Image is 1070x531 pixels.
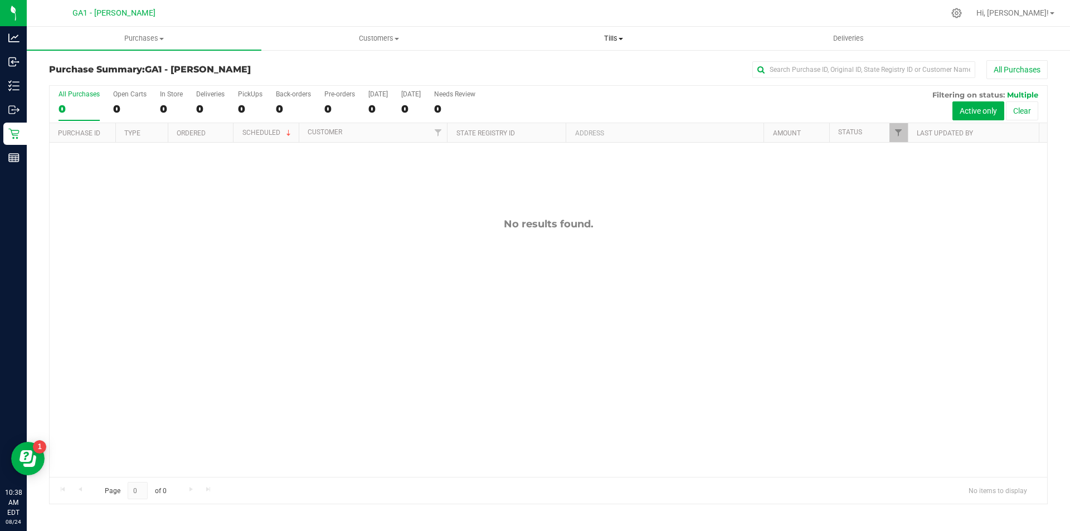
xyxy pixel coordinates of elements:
[324,103,355,115] div: 0
[27,27,261,50] a: Purchases
[160,103,183,115] div: 0
[497,33,730,43] span: Tills
[27,33,261,43] span: Purchases
[917,129,973,137] a: Last Updated By
[50,218,1047,230] div: No results found.
[950,8,964,18] div: Manage settings
[434,103,475,115] div: 0
[308,128,342,136] a: Customer
[113,103,147,115] div: 0
[889,123,908,142] a: Filter
[496,27,731,50] a: Tills
[196,103,225,115] div: 0
[429,123,447,142] a: Filter
[11,442,45,475] iframe: Resource center
[731,27,966,50] a: Deliveries
[276,103,311,115] div: 0
[324,90,355,98] div: Pre-orders
[124,129,140,137] a: Type
[49,65,382,75] h3: Purchase Summary:
[368,103,388,115] div: 0
[5,488,22,518] p: 10:38 AM EDT
[276,90,311,98] div: Back-orders
[5,518,22,526] p: 08/24
[262,33,495,43] span: Customers
[838,128,862,136] a: Status
[72,8,155,18] span: GA1 - [PERSON_NAME]
[434,90,475,98] div: Needs Review
[8,104,20,115] inline-svg: Outbound
[960,482,1036,499] span: No items to display
[145,64,251,75] span: GA1 - [PERSON_NAME]
[401,90,421,98] div: [DATE]
[261,27,496,50] a: Customers
[8,32,20,43] inline-svg: Analytics
[986,60,1048,79] button: All Purchases
[8,152,20,163] inline-svg: Reports
[566,123,763,143] th: Address
[238,90,262,98] div: PickUps
[8,80,20,91] inline-svg: Inventory
[818,33,879,43] span: Deliveries
[8,56,20,67] inline-svg: Inbound
[177,129,206,137] a: Ordered
[8,128,20,139] inline-svg: Retail
[976,8,1049,17] span: Hi, [PERSON_NAME]!
[401,103,421,115] div: 0
[58,129,100,137] a: Purchase ID
[368,90,388,98] div: [DATE]
[59,103,100,115] div: 0
[1007,90,1038,99] span: Multiple
[160,90,183,98] div: In Store
[1006,101,1038,120] button: Clear
[952,101,1004,120] button: Active only
[932,90,1005,99] span: Filtering on status:
[59,90,100,98] div: All Purchases
[238,103,262,115] div: 0
[242,129,293,137] a: Scheduled
[113,90,147,98] div: Open Carts
[196,90,225,98] div: Deliveries
[456,129,515,137] a: State Registry ID
[33,440,46,454] iframe: Resource center unread badge
[95,482,176,499] span: Page of 0
[773,129,801,137] a: Amount
[752,61,975,78] input: Search Purchase ID, Original ID, State Registry ID or Customer Name...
